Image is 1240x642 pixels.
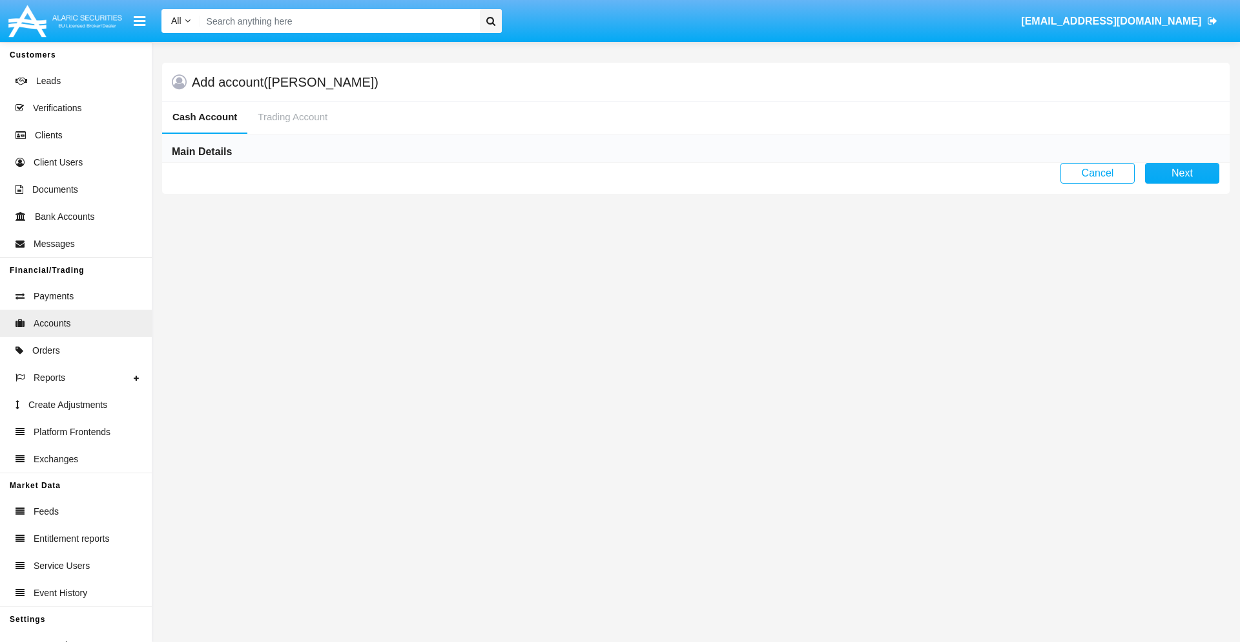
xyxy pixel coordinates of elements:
[34,156,83,169] span: Client Users
[1015,3,1224,39] a: [EMAIL_ADDRESS][DOMAIN_NAME]
[192,77,378,87] h5: Add account ([PERSON_NAME])
[34,453,78,466] span: Exchanges
[34,505,59,519] span: Feeds
[34,425,110,439] span: Platform Frontends
[34,532,110,546] span: Entitlement reports
[35,129,63,142] span: Clients
[1145,163,1219,184] button: Next
[28,398,107,412] span: Create Adjustments
[172,145,232,159] h6: Main Details
[32,183,78,197] span: Documents
[171,16,181,26] span: All
[1021,16,1201,27] span: [EMAIL_ADDRESS][DOMAIN_NAME]
[161,14,200,28] a: All
[34,317,71,330] span: Accounts
[34,586,87,600] span: Event History
[34,371,65,385] span: Reports
[34,237,75,251] span: Messages
[33,102,81,115] span: Verifications
[36,74,61,88] span: Leads
[34,559,90,573] span: Service Users
[1060,163,1135,184] button: Cancel
[35,210,95,224] span: Bank Accounts
[32,344,60,358] span: Orders
[6,2,124,40] img: Logo image
[34,290,74,303] span: Payments
[200,9,475,33] input: Search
